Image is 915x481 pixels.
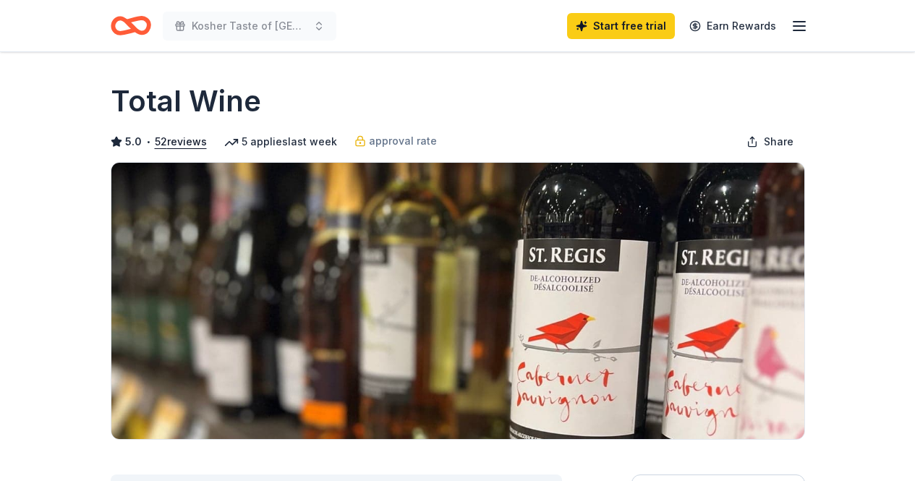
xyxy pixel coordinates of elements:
[369,132,437,150] span: approval rate
[681,13,785,39] a: Earn Rewards
[155,133,207,150] button: 52reviews
[111,9,151,43] a: Home
[111,163,804,439] img: Image for Total Wine
[224,133,337,150] div: 5 applies last week
[192,17,307,35] span: Kosher Taste of [GEOGRAPHIC_DATA]
[354,132,437,150] a: approval rate
[111,81,261,122] h1: Total Wine
[125,133,142,150] span: 5.0
[163,12,336,41] button: Kosher Taste of [GEOGRAPHIC_DATA]
[567,13,675,39] a: Start free trial
[735,127,805,156] button: Share
[764,133,793,150] span: Share
[145,136,150,148] span: •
